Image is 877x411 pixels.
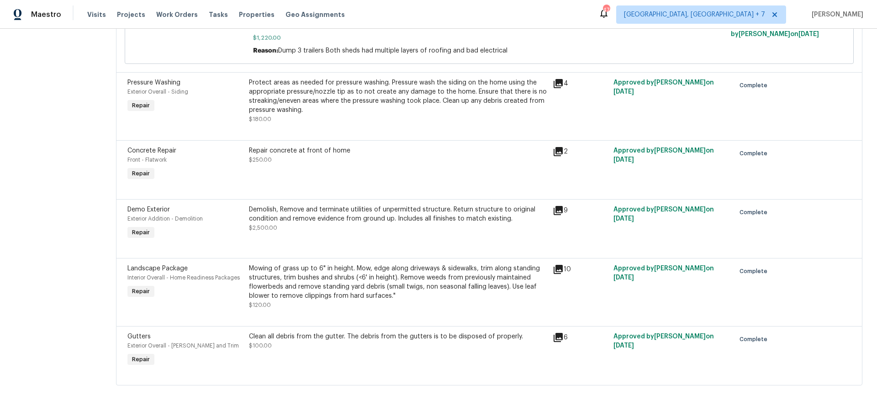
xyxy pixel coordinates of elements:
span: Exterior Addition - Demolition [127,216,203,221]
div: 47 [603,5,609,15]
span: Complete [740,267,771,276]
div: 2 [553,146,608,157]
span: $1,220.00 [253,33,725,42]
span: Gutters [127,333,151,340]
span: [DATE] [613,157,634,163]
span: Pressure Washing [127,79,180,86]
span: [PERSON_NAME] [808,10,863,19]
div: 6 [553,332,608,343]
span: Geo Assignments [285,10,345,19]
div: Repair concrete at front of home [249,146,547,155]
span: Projects [117,10,145,19]
span: $120.00 [249,302,271,308]
span: [DATE] [613,274,634,281]
span: Front - Flatwork [127,157,167,163]
span: Approved by [PERSON_NAME] on [613,79,714,95]
span: $2,500.00 [249,225,277,231]
span: Repair [128,355,153,364]
span: Exterior Overall - [PERSON_NAME] and Trim [127,343,239,348]
div: 9 [553,205,608,216]
span: Reason: [253,47,278,54]
div: 10 [553,264,608,275]
span: Approved by [PERSON_NAME] on [613,333,714,349]
span: Complete [740,208,771,217]
div: Clean all debris from the gutter. The debris from the gutters is to be disposed of properly. [249,332,547,341]
span: Work Orders [156,10,198,19]
span: Properties [239,10,275,19]
span: Complete [740,335,771,344]
span: Exterior Overall - Siding [127,89,188,95]
span: Repair [128,287,153,296]
span: Landscape Package [127,265,188,272]
span: Interior Overall - Home Readiness Packages [127,275,240,280]
span: [GEOGRAPHIC_DATA], [GEOGRAPHIC_DATA] + 7 [624,10,765,19]
span: Repair [128,228,153,237]
span: [DATE] [613,89,634,95]
div: 4 [553,78,608,89]
span: $250.00 [249,157,272,163]
span: Dump 3 trailers Both sheds had multiple layers of roofing and bad electrical [278,47,507,54]
div: Protect areas as needed for pressure washing. Pressure wash the siding on the home using the appr... [249,78,547,115]
span: Maestro [31,10,61,19]
span: $100.00 [249,343,272,348]
div: Demolish, Remove and terminate utilities of unpermitted structure. Return structure to original c... [249,205,547,223]
span: Approved by [PERSON_NAME] on [731,22,819,37]
span: Approved by [PERSON_NAME] on [613,148,714,163]
span: Repair [128,101,153,110]
span: Approved by [PERSON_NAME] on [613,265,714,281]
span: [DATE] [798,31,819,37]
span: Complete [740,149,771,158]
span: [DATE] [613,342,634,349]
span: Approved by [PERSON_NAME] on [613,206,714,222]
span: Demo Exterior [127,206,170,213]
span: Visits [87,10,106,19]
span: Concrete Repair [127,148,176,154]
div: Mowing of grass up to 6" in height. Mow, edge along driveways & sidewalks, trim along standing st... [249,264,547,300]
span: Tasks [209,11,228,18]
span: $180.00 [249,116,271,122]
span: [DATE] [613,216,634,222]
span: Complete [740,81,771,90]
span: Repair [128,169,153,178]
